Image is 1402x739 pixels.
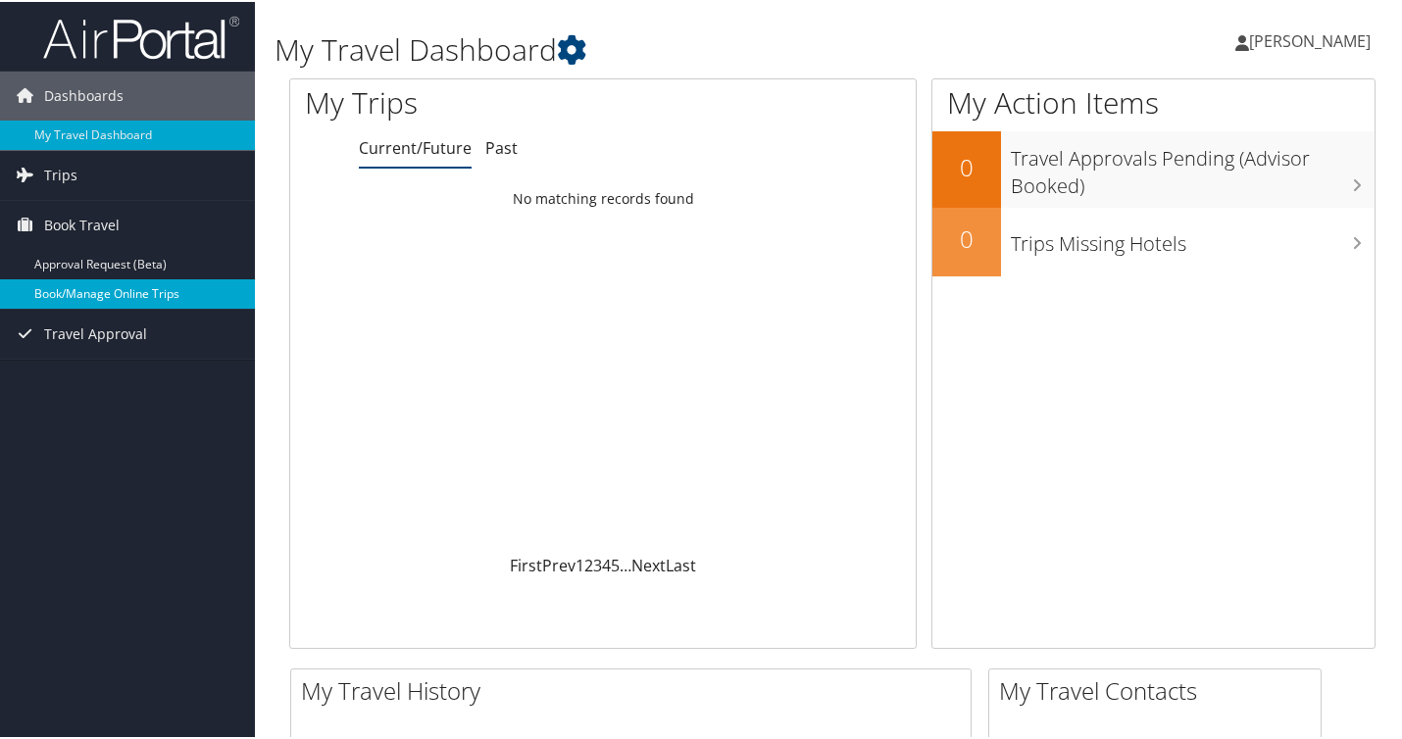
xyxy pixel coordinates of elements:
[1011,219,1375,256] h3: Trips Missing Hotels
[1249,28,1371,50] span: [PERSON_NAME]
[305,80,640,122] h1: My Trips
[44,149,77,198] span: Trips
[932,149,1001,182] h2: 0
[576,553,584,574] a: 1
[593,553,602,574] a: 3
[611,553,620,574] a: 5
[932,129,1375,205] a: 0Travel Approvals Pending (Advisor Booked)
[542,553,576,574] a: Prev
[44,70,124,119] span: Dashboards
[485,135,518,157] a: Past
[602,553,611,574] a: 4
[631,553,666,574] a: Next
[1011,133,1375,198] h3: Travel Approvals Pending (Advisor Booked)
[510,553,542,574] a: First
[932,80,1375,122] h1: My Action Items
[932,206,1375,274] a: 0Trips Missing Hotels
[44,308,147,357] span: Travel Approval
[1235,10,1390,69] a: [PERSON_NAME]
[584,553,593,574] a: 2
[666,553,696,574] a: Last
[359,135,472,157] a: Current/Future
[999,672,1321,706] h2: My Travel Contacts
[43,13,239,59] img: airportal-logo.png
[275,27,1019,69] h1: My Travel Dashboard
[290,179,916,215] td: No matching records found
[932,221,1001,254] h2: 0
[620,553,631,574] span: …
[44,199,120,248] span: Book Travel
[301,672,971,706] h2: My Travel History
